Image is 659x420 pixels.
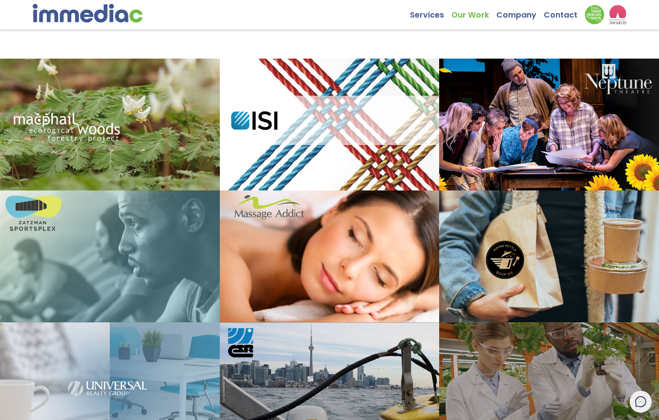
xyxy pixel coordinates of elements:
a: Contact [544,5,585,20]
img: logo2_wea_nobg.webp [609,5,626,24]
a: Our Work [451,5,496,20]
a: Services [410,5,451,20]
img: Down [585,5,604,24]
a: Company [496,5,544,20]
img: immediac [33,4,143,22]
